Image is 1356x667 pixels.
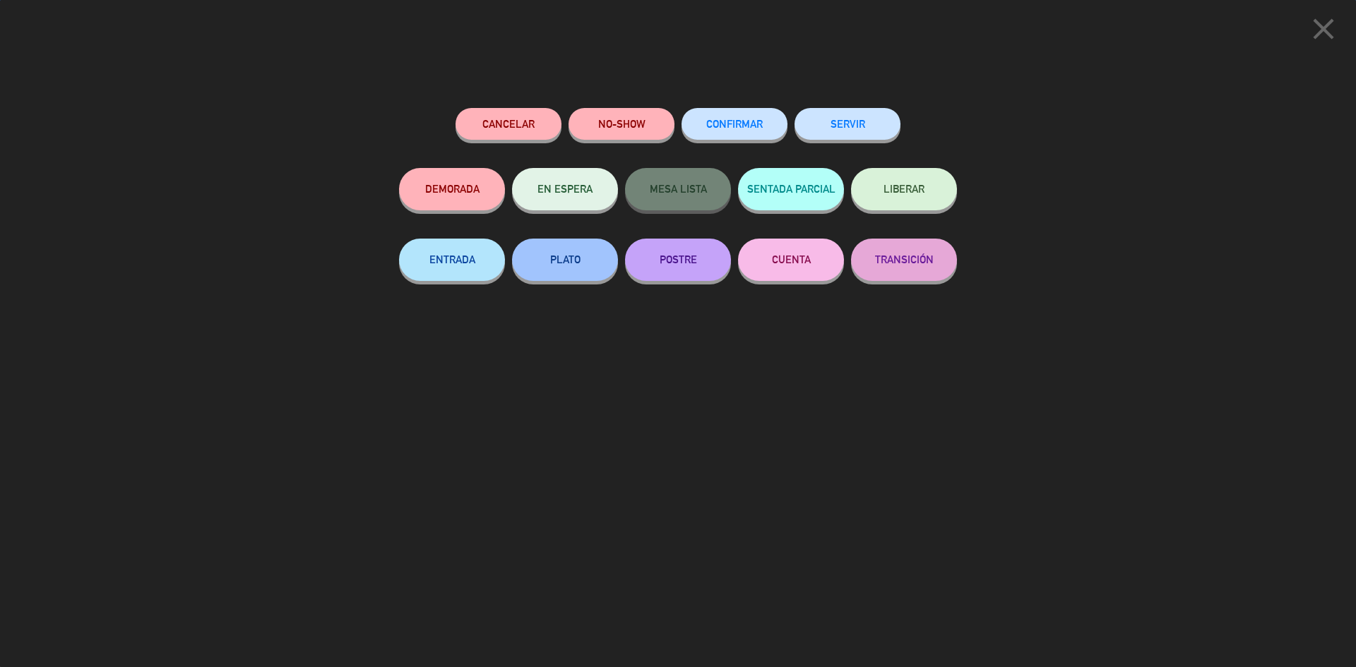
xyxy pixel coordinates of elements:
[706,118,763,130] span: CONFIRMAR
[738,168,844,210] button: SENTADA PARCIAL
[851,239,957,281] button: TRANSICIÓN
[884,183,924,195] span: LIBERAR
[399,168,505,210] button: DEMORADA
[851,168,957,210] button: LIBERAR
[625,239,731,281] button: POSTRE
[399,239,505,281] button: ENTRADA
[682,108,787,140] button: CONFIRMAR
[1302,11,1345,52] button: close
[569,108,674,140] button: NO-SHOW
[512,239,618,281] button: PLATO
[1306,11,1341,47] i: close
[456,108,561,140] button: Cancelar
[795,108,900,140] button: SERVIR
[625,168,731,210] button: MESA LISTA
[738,239,844,281] button: CUENTA
[512,168,618,210] button: EN ESPERA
